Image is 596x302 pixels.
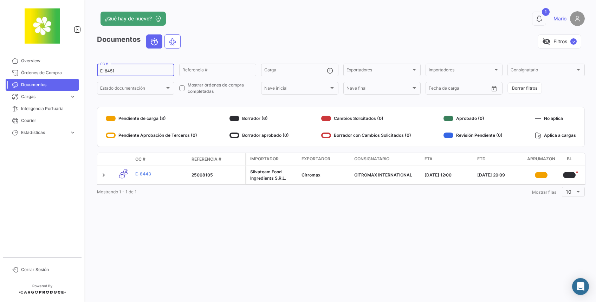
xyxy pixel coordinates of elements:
h3: Documentos [97,34,183,49]
span: ETD [477,156,486,162]
input: Hasta [446,87,475,92]
div: Aprobado (0) [443,113,503,124]
img: 8664c674-3a9e-46e9-8cba-ffa54c79117b.jfif [25,8,60,44]
span: Estadísticas [21,129,67,136]
span: Consignatario [354,156,389,162]
a: Órdenes de Compra [6,67,79,79]
span: Mario [553,15,566,22]
div: Borrador (6) [229,113,289,124]
div: [DATE] 20:09 [477,172,524,178]
button: Air [165,35,180,48]
div: Citromax [302,172,349,178]
span: Importadores [429,69,493,73]
span: Estado documentación [100,87,165,92]
span: Exportadores [346,69,411,73]
span: ETA [425,156,433,162]
div: [DATE] 12:00 [425,172,472,178]
span: OC # [135,156,145,162]
div: Aplica a cargas [535,130,576,141]
div: No aplica [535,113,576,124]
span: CITROMAX INTERNATIONAL [354,172,412,178]
input: Desde [429,87,441,92]
datatable-header-cell: Referencia # [189,153,245,165]
a: Overview [6,55,79,67]
span: Nave inicial [264,87,329,92]
span: 10 [566,189,571,195]
span: Cargas [21,94,67,100]
div: Borrador aprobado (0) [229,130,289,141]
div: Silvateam Food Ingredients S.R.L. [250,169,296,181]
datatable-header-cell: ETA [422,153,474,166]
img: placeholder-user.png [570,11,585,26]
button: Open calendar [489,83,499,94]
span: Mostrando 1 - 1 de 1 [97,189,137,194]
datatable-header-cell: OC # [132,153,189,165]
span: BL [567,156,572,163]
span: Importador [250,156,279,162]
datatable-header-cell: Importador [246,153,299,166]
span: Courier [21,117,76,124]
span: ¿Qué hay de nuevo? [105,15,152,22]
a: Documentos [6,79,79,91]
a: Expand/Collapse Row [100,172,107,179]
button: Ocean [147,35,162,48]
span: ✓ [570,38,577,45]
span: Exportador [302,156,330,162]
span: Mostrar filas [532,189,556,195]
datatable-header-cell: Consignatario [351,153,422,166]
button: visibility_offFiltros✓ [538,34,581,49]
a: E-8443 [135,171,186,177]
datatable-header-cell: Modo de Transporte [111,156,132,162]
datatable-header-cell: Arrumazon [527,153,555,166]
span: Arrumazon [527,156,555,163]
span: visibility_off [542,37,551,46]
div: Pendiente Aprobación de Terceros (0) [106,130,197,141]
div: Cambios Solicitados (0) [321,113,411,124]
datatable-header-cell: BL [555,153,583,166]
a: Courier [6,115,79,127]
datatable-header-cell: Exportador [299,153,351,166]
div: Revisión Pendiente (0) [443,130,503,141]
a: Inteligencia Portuaria [6,103,79,115]
datatable-header-cell: ETD [474,153,527,166]
span: Cerrar Sesión [21,266,76,273]
span: Inteligencia Portuaria [21,105,76,112]
div: Borrador con Cambios Solicitados (0) [321,130,411,141]
span: Documentos [21,82,76,88]
div: Pendiente de carga (8) [106,113,197,124]
div: 25008105 [192,172,242,178]
span: Overview [21,58,76,64]
span: Nave final [346,87,411,92]
span: 4 [123,169,128,174]
span: Consignatario [511,69,575,73]
span: Órdenes de Compra [21,70,76,76]
span: expand_more [70,94,76,100]
div: Abrir Intercom Messenger [572,278,589,295]
button: Borrar filtros [507,82,542,94]
span: Mostrar órdenes de compra completadas [188,82,257,95]
span: Referencia # [192,156,221,162]
span: expand_more [70,129,76,136]
button: ¿Qué hay de nuevo? [101,12,166,26]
